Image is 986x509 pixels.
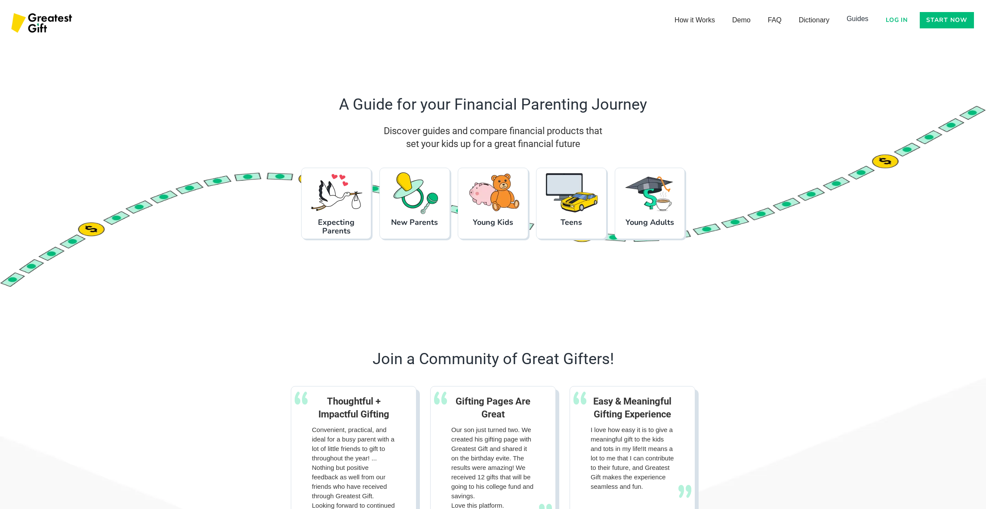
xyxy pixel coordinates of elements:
[291,95,695,114] h2: A Guide for your Financial Parenting Journey
[540,218,602,227] h3: Teens
[615,168,685,239] a: Young Adults
[920,12,974,28] a: Start now
[309,172,363,215] img: stork illustration - expecting parents
[759,12,790,29] a: FAQ
[536,168,606,239] a: Teens
[790,12,838,29] a: Dictionary
[591,395,674,421] h3: Easy & Meaningful Gifting Experience
[301,168,371,239] a: Expecting Parents
[451,395,535,421] h3: Gifting Pages Are Great
[312,395,395,421] h3: Thoughtful + Impactful Gifting
[881,12,913,28] a: Log in
[623,172,677,215] img: young adults - dollar sign, college cap and coffee
[291,349,695,369] h2: Join a Community of Great Gifters!
[291,125,695,150] h3: Discover guides and compare financial products that set your kids up for a great financial future
[466,172,520,215] img: piggy bank and toy - young kids
[305,218,367,235] h3: Expecting Parents
[666,12,724,29] a: How it Works
[591,425,674,491] p: I love how easy it is to give a meaningful gift to the kids and tots in my life!It means a lot to...
[9,9,77,39] a: home
[9,9,77,39] img: Greatest Gift Logo
[383,218,446,227] h3: New Parents
[379,168,450,239] a: New Parents
[462,218,524,227] h3: Young Kids
[545,172,598,215] img: teens - screen and car
[388,172,441,215] img: new parents - pacifier and rattler
[838,10,877,28] a: Guides
[619,218,681,227] h3: Young Adults
[724,12,759,29] a: Demo
[458,168,528,239] a: Young Kids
